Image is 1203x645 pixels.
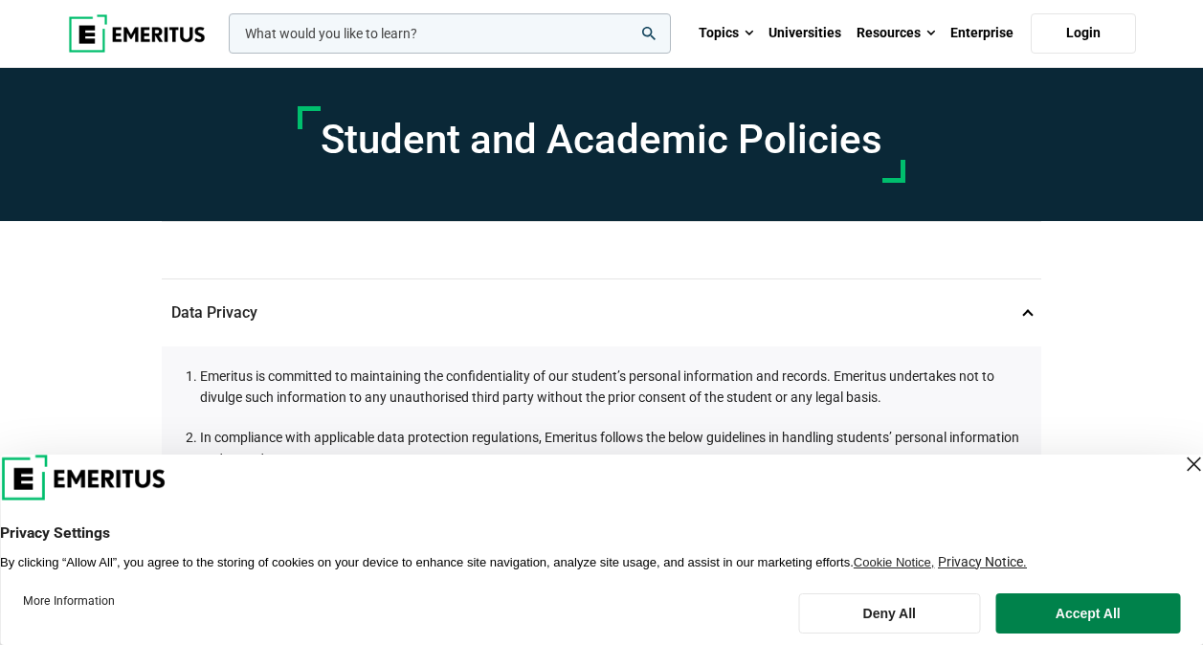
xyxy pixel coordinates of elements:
[229,13,671,54] input: woocommerce-product-search-field-0
[200,366,1022,409] li: Emeritus is committed to maintaining the confidentiality of our student’s personal information an...
[200,427,1022,582] li: In compliance with applicable data protection regulations, Emeritus follows the below guidelines ...
[162,279,1041,346] p: Data Privacy
[321,116,882,164] h1: Student and Academic Policies
[1031,13,1136,54] a: Login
